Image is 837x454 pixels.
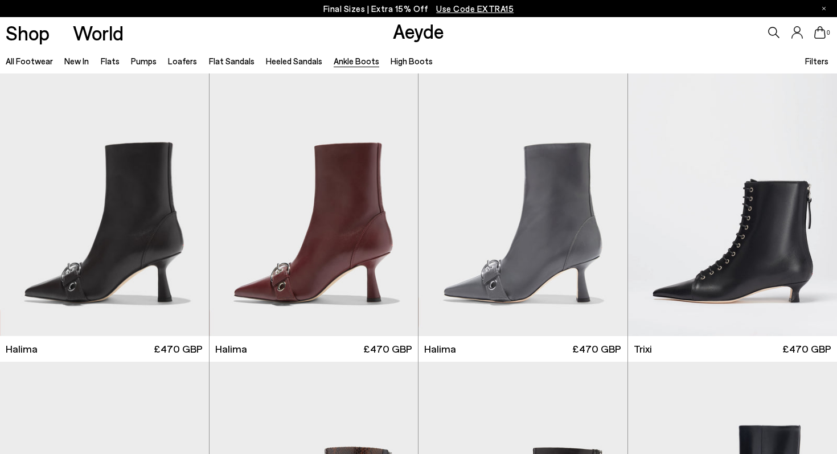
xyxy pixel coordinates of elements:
span: Halima [424,342,456,356]
span: Trixi [634,342,652,356]
a: Halima £470 GBP [419,336,627,362]
a: Aeyde [393,19,444,43]
span: Halima [215,342,247,356]
span: £470 GBP [572,342,621,356]
span: £470 GBP [782,342,831,356]
span: £470 GBP [154,342,203,356]
span: 0 [826,30,831,36]
img: Halima Eyelet Pointed Boots [419,73,627,336]
a: New In [64,56,89,66]
a: Pumps [131,56,157,66]
img: Halima Eyelet Pointed Boots [210,73,419,336]
a: Heeled Sandals [266,56,322,66]
a: 0 [814,26,826,39]
a: Shop [6,23,50,43]
a: Flats [101,56,120,66]
a: Ankle Boots [334,56,379,66]
span: Halima [6,342,38,356]
span: Navigate to /collections/ss25-final-sizes [436,3,514,14]
span: Filters [805,56,828,66]
a: Halima £470 GBP [210,336,419,362]
a: All Footwear [6,56,53,66]
a: Loafers [168,56,197,66]
span: £470 GBP [363,342,412,356]
a: High Boots [391,56,433,66]
a: Flat Sandals [209,56,255,66]
p: Final Sizes | Extra 15% Off [323,2,514,16]
a: World [73,23,124,43]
